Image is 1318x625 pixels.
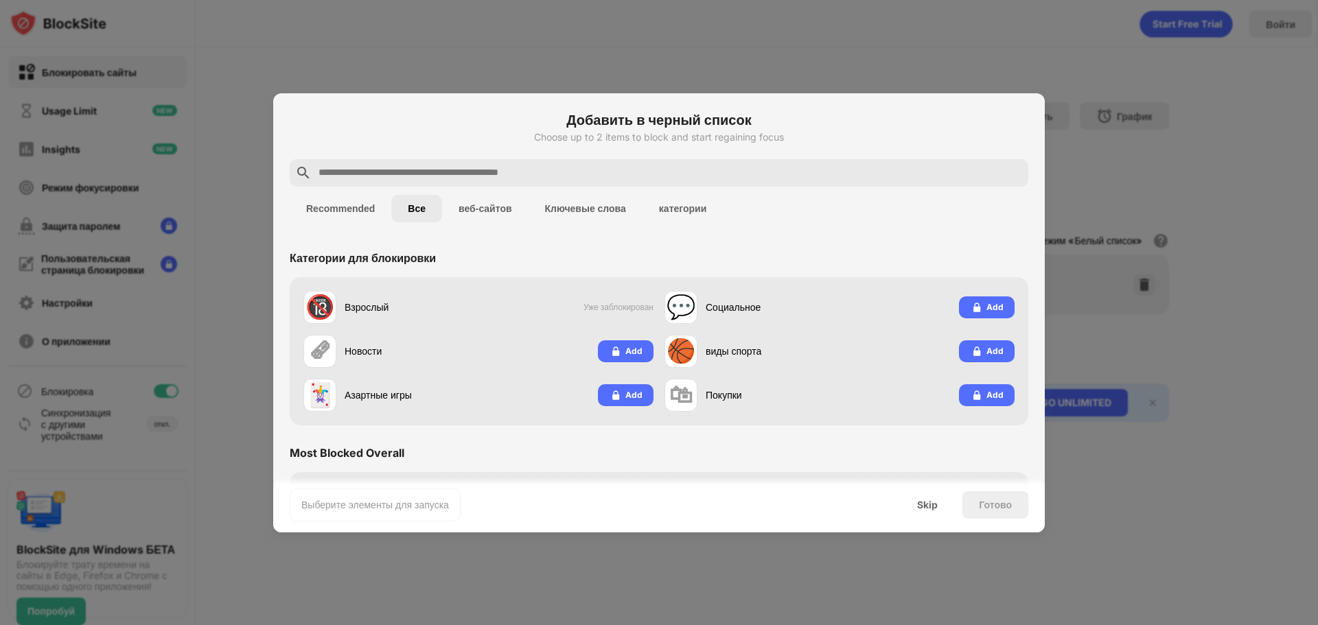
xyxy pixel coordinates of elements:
[290,132,1028,143] div: Choose up to 2 items to block and start regaining focus
[290,446,404,460] div: Most Blocked Overall
[305,381,334,409] div: 🃏
[706,388,840,402] div: Покупки
[917,499,938,510] div: Skip
[667,293,695,321] div: 💬
[391,195,442,222] button: Все
[345,344,478,358] div: Новости
[529,195,643,222] button: Ключевые слова
[345,388,478,402] div: Азартные игры
[290,251,436,265] div: Категории для блокировки
[290,110,1028,130] h6: Добавить в черный список
[442,195,529,222] button: веб-сайтов
[986,344,1004,358] div: Add
[643,195,723,222] button: категории
[706,344,840,358] div: виды спорта
[669,381,693,409] div: 🛍
[667,337,695,365] div: 🏀
[706,300,840,314] div: Социальное
[308,337,332,365] div: 🗞
[583,302,654,312] span: Уже заблокирован
[979,499,1012,510] div: Готово
[305,293,334,321] div: 🔞
[625,344,643,358] div: Add
[345,300,478,314] div: Взрослый
[301,498,449,512] div: Выберите элементы для запуска
[290,195,391,222] button: Recommended
[986,388,1004,402] div: Add
[986,300,1004,314] div: Add
[625,388,643,402] div: Add
[295,165,312,181] img: search.svg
